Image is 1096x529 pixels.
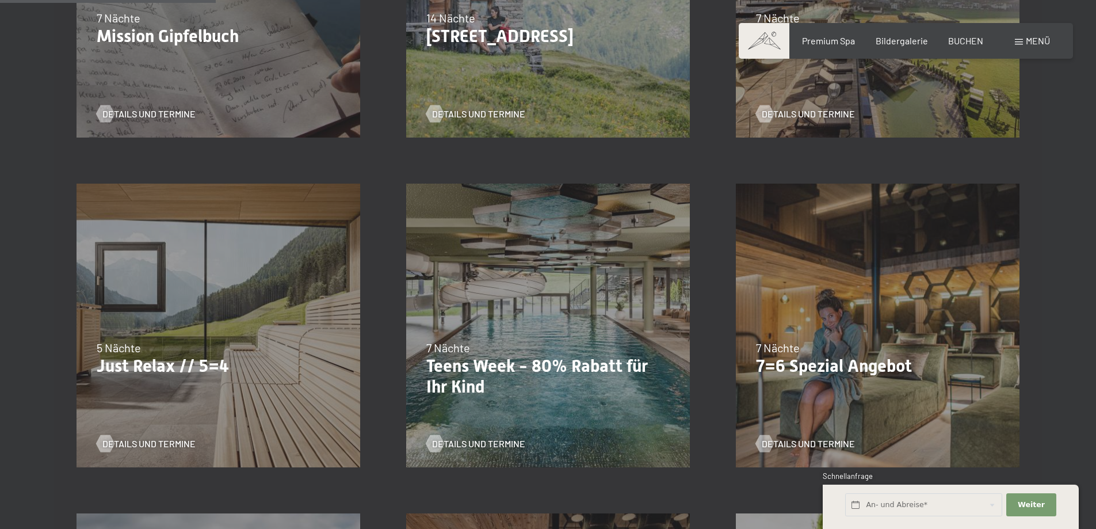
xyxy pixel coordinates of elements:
span: 14 Nächte [426,11,475,25]
span: Menü [1026,35,1050,46]
a: BUCHEN [948,35,983,46]
button: Weiter [1006,493,1056,517]
a: Bildergalerie [876,35,928,46]
p: [STREET_ADDRESS] [426,26,670,47]
span: Weiter [1018,500,1045,510]
a: Details und Termine [756,108,855,120]
a: Premium Spa [802,35,855,46]
span: Details und Termine [432,108,525,120]
span: 7 Nächte [756,341,800,355]
span: Schnellanfrage [823,471,873,481]
span: 7 Nächte [756,11,800,25]
p: Just Relax // 5=4 [97,356,340,376]
a: Details und Termine [426,108,525,120]
span: Details und Termine [762,437,855,450]
p: Mission Gipfelbuch [97,26,340,47]
a: Details und Termine [756,437,855,450]
span: Details und Termine [102,437,196,450]
span: 7 Nächte [426,341,470,355]
span: 5 Nächte [97,341,141,355]
span: 7 Nächte [97,11,140,25]
p: Teens Week - 80% Rabatt für Ihr Kind [426,356,670,397]
span: Details und Termine [762,108,855,120]
a: Details und Termine [97,108,196,120]
a: Details und Termine [426,437,525,450]
p: 7=6 Spezial Angebot [756,356,999,376]
a: Details und Termine [97,437,196,450]
span: Details und Termine [102,108,196,120]
span: Details und Termine [432,437,525,450]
